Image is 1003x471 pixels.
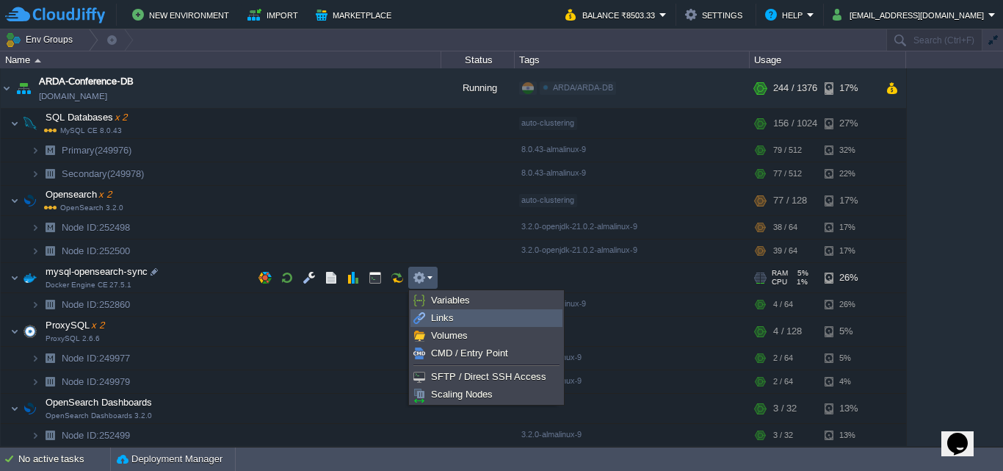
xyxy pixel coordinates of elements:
[765,6,807,24] button: Help
[107,168,144,179] span: (249978)
[825,293,872,316] div: 26%
[60,144,134,157] a: Primary(249976)
[515,51,749,68] div: Tags
[20,317,40,346] img: AMDAwAAAACH5BAEAAAAALAAAAAABAAEAAAICRAEAOw==
[773,162,802,185] div: 77 / 512
[773,68,817,108] div: 244 / 1376
[521,168,586,177] span: 8.0.43-almalinux-9
[31,216,40,239] img: AMDAwAAAACH5BAEAAAAALAAAAAABAAEAAAICRAEAOw==
[1,68,12,108] img: AMDAwAAAACH5BAEAAAAALAAAAAABAAEAAAICRAEAOw==
[773,186,807,215] div: 77 / 128
[247,6,303,24] button: Import
[431,295,470,306] span: Variables
[411,345,562,362] a: CMD / Entry Point
[60,429,132,442] a: Node ID:252499
[773,424,793,447] div: 3 / 32
[825,394,872,423] div: 13%
[62,222,99,233] span: Node ID:
[132,6,233,24] button: New Environment
[117,452,222,467] button: Deployment Manager
[442,51,514,68] div: Status
[18,447,110,471] div: No active tasks
[62,376,99,387] span: Node ID:
[411,310,562,326] a: Links
[521,195,574,204] span: auto-clustering
[40,370,60,393] img: AMDAwAAAACH5BAEAAAAALAAAAAABAAEAAAICRAEAOw==
[39,74,134,89] a: ARDA-Conference-DB
[825,317,872,346] div: 5%
[20,109,40,138] img: AMDAwAAAACH5BAEAAAAALAAAAAABAAEAAAICRAEAOw==
[90,320,104,331] span: x 2
[46,411,152,420] span: OpenSearch Dashboards 3.2.0
[411,369,562,385] a: SFTP / Direct SSH Access
[44,396,154,409] span: OpenSearch Dashboards
[521,222,637,231] span: 3.2.0-openjdk-21.0.2-almalinux-9
[431,312,454,323] span: Links
[772,278,787,287] span: CPU
[411,292,562,309] a: Variables
[60,298,132,311] a: Node ID:252860
[20,263,40,292] img: AMDAwAAAACH5BAEAAAAALAAAAAABAAEAAAICRAEAOw==
[10,394,19,423] img: AMDAwAAAACH5BAEAAAAALAAAAAABAAEAAAICRAEAOw==
[40,216,60,239] img: AMDAwAAAACH5BAEAAAAALAAAAAABAAEAAAICRAEAOw==
[825,186,872,215] div: 17%
[44,111,129,123] span: SQL Databases
[20,186,40,215] img: AMDAwAAAACH5BAEAAAAALAAAAAABAAEAAAICRAEAOw==
[44,319,106,331] span: ProxySQL
[521,430,582,439] span: 3.2.0-almalinux-9
[441,68,515,108] div: Running
[44,320,106,331] a: ProxySQLx 2ProxySQL 2.6.6
[40,424,60,447] img: AMDAwAAAACH5BAEAAAAALAAAAAABAAEAAAICRAEAOw==
[31,370,40,393] img: AMDAwAAAACH5BAEAAAAALAAAAAABAAEAAAICRAEAOw==
[44,112,129,123] a: SQL Databasesx 2MySQL CE 8.0.43
[60,429,132,442] span: 252499
[62,353,99,364] span: Node ID:
[31,240,40,262] img: AMDAwAAAACH5BAEAAAAALAAAAAABAAEAAAICRAEAOw==
[521,145,586,154] span: 8.0.43-almalinux-9
[62,430,99,441] span: Node ID:
[685,6,747,24] button: Settings
[431,348,508,359] span: CMD / Entry Point
[411,328,562,344] a: Volumes
[773,394,797,423] div: 3 / 32
[44,397,154,408] a: OpenSearch DashboardsOpenSearch Dashboards 3.2.0
[40,293,60,316] img: AMDAwAAAACH5BAEAAAAALAAAAAABAAEAAAICRAEAOw==
[31,162,40,185] img: AMDAwAAAACH5BAEAAAAALAAAAAABAAEAAAICRAEAOw==
[31,293,40,316] img: AMDAwAAAACH5BAEAAAAALAAAAAABAAEAAAICRAEAOw==
[5,6,105,24] img: CloudJiffy
[941,412,988,456] iframe: chat widget
[35,59,41,62] img: AMDAwAAAACH5BAEAAAAALAAAAAABAAEAAAICRAEAOw==
[95,145,131,156] span: (249976)
[46,334,100,343] span: ProxySQL 2.6.6
[773,240,797,262] div: 39 / 64
[10,263,19,292] img: AMDAwAAAACH5BAEAAAAALAAAAAABAAEAAAICRAEAOw==
[750,51,905,68] div: Usage
[565,6,659,24] button: Balance ₹8503.33
[825,424,872,447] div: 13%
[31,139,40,162] img: AMDAwAAAACH5BAEAAAAALAAAAAABAAEAAAICRAEAOw==
[39,89,107,104] span: [DOMAIN_NAME]
[60,352,132,364] a: Node ID:249977
[60,221,132,234] span: 252498
[46,281,131,290] span: Docker Engine CE 27.5.1
[316,6,396,24] button: Marketplace
[40,139,60,162] img: AMDAwAAAACH5BAEAAAAALAAAAAABAAEAAAICRAEAOw==
[773,317,802,346] div: 4 / 128
[825,162,872,185] div: 22%
[772,269,788,278] span: RAM
[10,109,19,138] img: AMDAwAAAACH5BAEAAAAALAAAAAABAAEAAAICRAEAOw==
[60,221,132,234] a: Node ID:252498
[825,263,872,292] div: 26%
[44,188,114,201] span: Opensearch
[44,265,150,278] span: mysql-opensearch-sync
[60,352,132,364] span: 249977
[431,389,493,400] span: Scaling Nodes
[521,245,637,254] span: 3.2.0-openjdk-21.0.2-almalinux-9
[833,6,988,24] button: [EMAIL_ADDRESS][DOMAIN_NAME]
[773,370,793,393] div: 2 / 64
[1,51,441,68] div: Name
[97,189,112,200] span: x 2
[521,118,574,127] span: auto-clustering
[773,139,802,162] div: 79 / 512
